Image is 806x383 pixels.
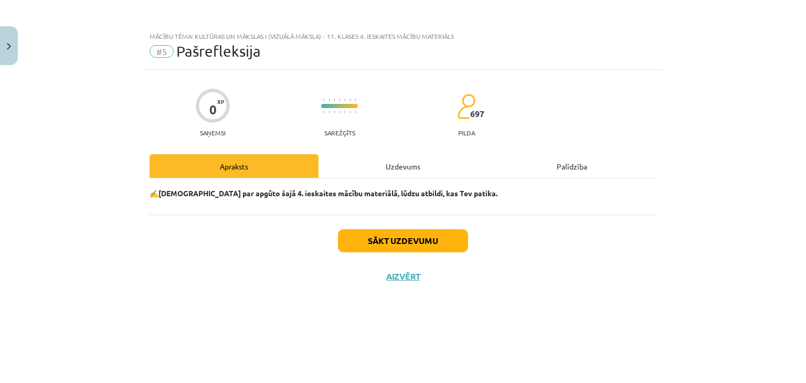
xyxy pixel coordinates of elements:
[150,154,319,178] div: Apraksts
[150,45,174,58] span: #5
[383,271,423,282] button: Aizvērt
[323,111,324,113] img: icon-short-line-57e1e144782c952c97e751825c79c345078a6d821885a25fce030b3d8c18986b.svg
[487,154,656,178] div: Palīdzība
[344,99,345,101] img: icon-short-line-57e1e144782c952c97e751825c79c345078a6d821885a25fce030b3d8c18986b.svg
[334,111,335,113] img: icon-short-line-57e1e144782c952c97e751825c79c345078a6d821885a25fce030b3d8c18986b.svg
[458,129,475,136] p: pilda
[217,99,224,104] span: XP
[349,99,351,101] img: icon-short-line-57e1e144782c952c97e751825c79c345078a6d821885a25fce030b3d8c18986b.svg
[7,43,11,50] img: icon-close-lesson-0947bae3869378f0d4975bcd49f059093ad1ed9edebbc8119c70593378902aed.svg
[344,111,345,113] img: icon-short-line-57e1e144782c952c97e751825c79c345078a6d821885a25fce030b3d8c18986b.svg
[209,102,217,117] div: 0
[334,99,335,101] img: icon-short-line-57e1e144782c952c97e751825c79c345078a6d821885a25fce030b3d8c18986b.svg
[158,188,497,198] b: [DEMOGRAPHIC_DATA] par apgūto šajā 4. ieskaites mācību materiālā, lūdzu atbildi, kas Tev patika.
[339,99,340,101] img: icon-short-line-57e1e144782c952c97e751825c79c345078a6d821885a25fce030b3d8c18986b.svg
[176,42,261,60] span: Pašrefleksija
[349,111,351,113] img: icon-short-line-57e1e144782c952c97e751825c79c345078a6d821885a25fce030b3d8c18986b.svg
[196,129,230,136] p: Saņemsi
[323,99,324,101] img: icon-short-line-57e1e144782c952c97e751825c79c345078a6d821885a25fce030b3d8c18986b.svg
[319,154,487,178] div: Uzdevums
[324,129,355,136] p: Sarežģīts
[457,93,475,120] img: students-c634bb4e5e11cddfef0936a35e636f08e4e9abd3cc4e673bd6f9a4125e45ecb1.svg
[328,111,330,113] img: icon-short-line-57e1e144782c952c97e751825c79c345078a6d821885a25fce030b3d8c18986b.svg
[355,99,356,101] img: icon-short-line-57e1e144782c952c97e751825c79c345078a6d821885a25fce030b3d8c18986b.svg
[338,229,468,252] button: Sākt uzdevumu
[470,109,484,119] span: 697
[328,99,330,101] img: icon-short-line-57e1e144782c952c97e751825c79c345078a6d821885a25fce030b3d8c18986b.svg
[150,188,656,199] p: ✍️
[339,111,340,113] img: icon-short-line-57e1e144782c952c97e751825c79c345078a6d821885a25fce030b3d8c18986b.svg
[355,111,356,113] img: icon-short-line-57e1e144782c952c97e751825c79c345078a6d821885a25fce030b3d8c18986b.svg
[150,33,656,40] div: Mācību tēma: Kultūras un mākslas i (vizuālā māksla) - 11. klases 4. ieskaites mācību materiāls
